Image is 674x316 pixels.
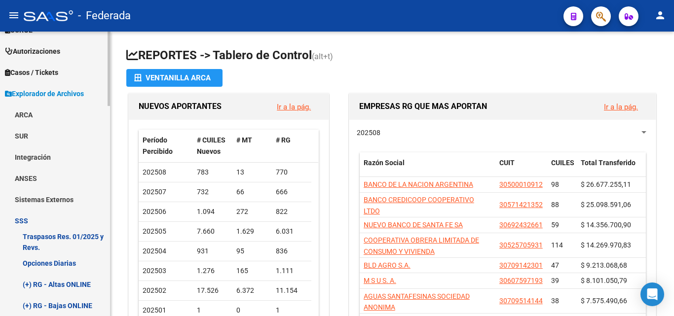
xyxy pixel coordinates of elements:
[143,247,166,255] span: 202504
[499,261,543,269] span: 30709142301
[276,226,307,237] div: 6.031
[272,130,311,162] datatable-header-cell: # RG
[276,265,307,277] div: 1.111
[551,180,559,188] span: 98
[276,246,307,257] div: 836
[499,201,543,209] span: 30571421352
[236,167,268,178] div: 13
[236,305,268,316] div: 0
[357,129,380,137] span: 202508
[364,221,463,229] span: NUEVO BANCO DE SANTA FE SA
[236,206,268,217] div: 272
[364,196,474,215] span: BANCO CREDICOOP COOPERATIVO LTDO
[197,246,228,257] div: 931
[5,67,58,78] span: Casos / Tickets
[581,180,631,188] span: $ 26.677.255,11
[5,46,60,57] span: Autorizaciones
[551,159,574,167] span: CUILES
[499,180,543,188] span: 30500010912
[232,130,272,162] datatable-header-cell: # MT
[581,241,631,249] span: $ 14.269.970,83
[193,130,232,162] datatable-header-cell: # CUILES Nuevos
[126,47,658,65] h1: REPORTES -> Tablero de Control
[596,98,646,116] button: Ir a la pág.
[581,297,627,305] span: $ 7.575.490,66
[551,261,559,269] span: 47
[269,98,319,116] button: Ir a la pág.
[276,186,307,198] div: 666
[236,136,252,144] span: # MT
[197,226,228,237] div: 7.660
[276,305,307,316] div: 1
[364,180,473,188] span: BANCO DE LA NACION ARGENTINA
[134,69,215,87] div: Ventanilla ARCA
[495,152,547,185] datatable-header-cell: CUIT
[499,159,515,167] span: CUIT
[640,282,664,306] div: Open Intercom Messenger
[197,305,228,316] div: 1
[581,159,636,167] span: Total Transferido
[547,152,577,185] datatable-header-cell: CUILES
[551,297,559,305] span: 38
[197,285,228,296] div: 17.526
[276,136,291,144] span: # RG
[236,246,268,257] div: 95
[143,267,166,275] span: 202503
[359,102,487,111] span: EMPRESAS RG QUE MAS APORTAN
[8,9,20,21] mat-icon: menu
[236,186,268,198] div: 66
[364,236,479,255] span: COOPERATIVA OBRERA LIMITADA DE CONSUMO Y VIVIENDA
[277,103,311,111] a: Ir a la pág.
[126,69,223,87] button: Ventanilla ARCA
[581,201,631,209] span: $ 25.098.591,06
[364,261,411,269] span: BLD AGRO S.A.
[276,206,307,217] div: 822
[499,221,543,229] span: 30692432661
[197,186,228,198] div: 732
[5,88,84,99] span: Explorador de Archivos
[499,277,543,284] span: 30607597193
[551,277,559,284] span: 39
[197,167,228,178] div: 783
[312,52,333,61] span: (alt+t)
[78,5,131,27] span: - Federada
[236,285,268,296] div: 6.372
[276,167,307,178] div: 770
[143,168,166,176] span: 202508
[236,265,268,277] div: 165
[499,297,543,305] span: 30709514144
[581,277,627,284] span: $ 8.101.050,79
[143,227,166,235] span: 202505
[604,103,638,111] a: Ir a la pág.
[236,226,268,237] div: 1.629
[143,208,166,215] span: 202506
[581,221,631,229] span: $ 14.356.700,90
[364,292,470,312] span: AGUAS SANTAFESINAS SOCIEDAD ANONIMA
[143,306,166,314] span: 202501
[360,152,495,185] datatable-header-cell: Razón Social
[143,286,166,294] span: 202502
[577,152,646,185] datatable-header-cell: Total Transferido
[581,261,627,269] span: $ 9.213.068,68
[551,201,559,209] span: 88
[197,136,225,155] span: # CUILES Nuevos
[654,9,666,21] mat-icon: person
[499,241,543,249] span: 30525705931
[364,159,405,167] span: Razón Social
[143,136,173,155] span: Período Percibido
[197,265,228,277] div: 1.276
[276,285,307,296] div: 11.154
[551,241,563,249] span: 114
[139,130,193,162] datatable-header-cell: Período Percibido
[551,221,559,229] span: 59
[139,102,222,111] span: NUEVOS APORTANTES
[197,206,228,217] div: 1.094
[364,277,396,284] span: M S U S. A.
[143,188,166,196] span: 202507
